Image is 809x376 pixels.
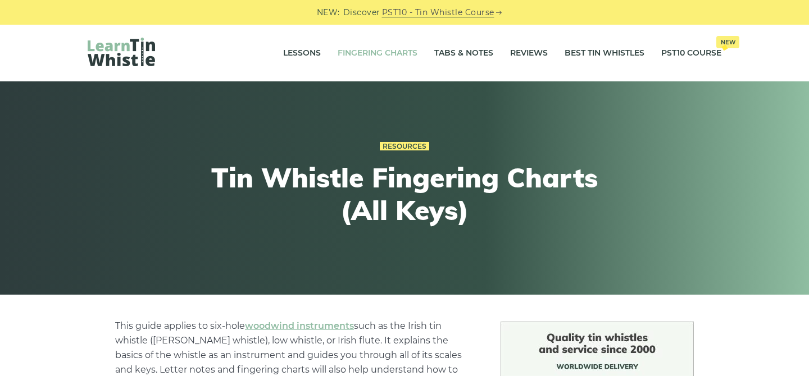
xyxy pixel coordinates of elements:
[661,39,721,67] a: PST10 CourseNew
[338,39,417,67] a: Fingering Charts
[434,39,493,67] a: Tabs & Notes
[716,36,739,48] span: New
[380,142,429,151] a: Resources
[198,162,611,226] h1: Tin Whistle Fingering Charts (All Keys)
[88,38,155,66] img: LearnTinWhistle.com
[283,39,321,67] a: Lessons
[510,39,548,67] a: Reviews
[245,320,354,331] a: woodwind instruments
[565,39,644,67] a: Best Tin Whistles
